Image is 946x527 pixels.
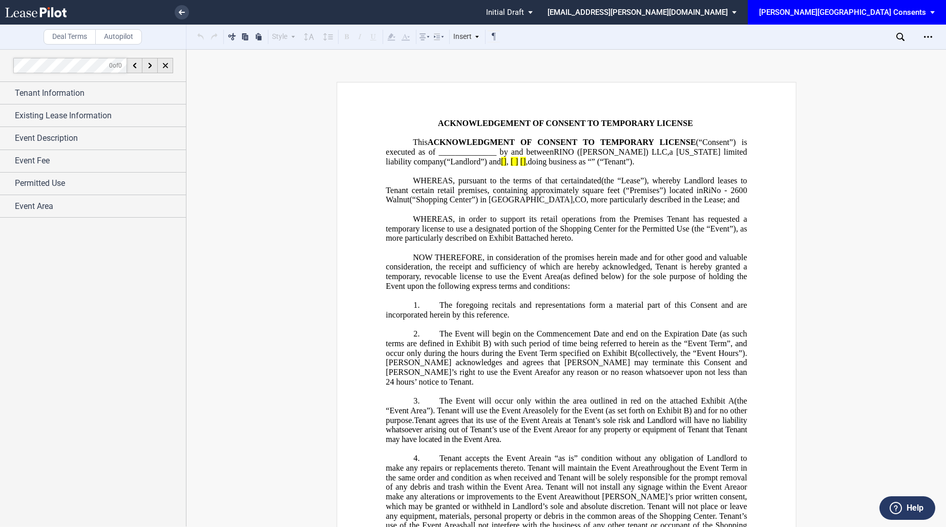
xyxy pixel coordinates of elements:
span: CO [575,195,586,204]
span: (“Shopping Center”) in [409,195,486,204]
span: (“Consent”) is executed as of ______________ by and between [386,138,749,156]
span: ACKNOWLEDGMENT OF CONSENT TO TEMPORARY LICENSE [427,138,696,147]
label: Help [907,501,923,515]
span: hours’ notice to Tenant. [396,377,473,386]
span: WHEREAS, pursuant to the terms of that certain [413,176,583,185]
button: Toggle Control Characters [488,30,500,43]
span: “Tenant”). [600,157,634,166]
button: Help [879,496,935,520]
span: ACKNOWLEDGEMENT OF CONSENT TO TEMPORARY LICENSE [437,119,692,128]
span: [ [510,157,513,166]
span: (the “Lease”) [601,176,646,185]
span: RiNo - 2600 Walnut [386,185,749,204]
span: dated [583,176,601,185]
span: ) with such period of time being referred to herein as the “Event Term”, and occur only during th... [386,339,749,357]
span: or for any property or equipment of Tenant that Tenant may have located in the Event Area [386,425,749,444]
span: Tenant accepts the Event Area [439,454,544,463]
span: [US_STATE] [676,147,720,157]
span: Tenant Information [15,87,85,99]
span: Existing Lease Information [15,110,112,122]
span: of [109,61,122,69]
span: doing business as “ [528,157,591,166]
span: , [573,195,575,204]
div: [PERSON_NAME][GEOGRAPHIC_DATA] Consents [759,8,926,17]
span: Permitted Use [15,177,65,189]
label: Deal Terms [44,29,96,45]
span: The Event will occur only within the area outlined in red on the attached Exhibit [439,396,725,406]
span: (collectively, the “Event Hours”). [PERSON_NAME] acknowledges and agrees that [PERSON_NAME] may t... [386,348,749,376]
span: 0 [118,61,122,69]
span: ”) [426,406,433,415]
span: attached hereto. [521,234,573,243]
span: Initial Draft [486,8,524,17]
span: , [667,147,669,157]
span: (the “Event Area [386,396,749,415]
span: . Tenant will not install any signage within the Event Area [541,482,740,492]
span: Event Fee [15,155,50,167]
span: 2. [413,329,419,339]
span: The Event will begin on the Commencement Date and end on the Expiration Date (as such terms are d... [386,329,749,348]
span: 1. [413,301,419,310]
span: is at Tenant’s sole risk and Landlord will have no liability whatsoever arising out of Tenant’s u... [386,415,749,434]
span: , more particularly described in the Lease; and [586,195,739,204]
a: B [515,234,521,243]
span: [ [520,157,522,166]
span: WHEREAS, in order to support its retail operations from the Premises Tenant has requested a tempo... [386,215,749,243]
span: or make any alterations or improvements to the Event Area [386,482,749,501]
a: A [728,396,734,406]
span: Event Area [15,200,53,213]
span: (as defined below) for the sole purpose of holding the Event upon the following express terms and... [386,272,749,290]
span: a [669,147,672,157]
span: square feet (“Premises”) located in [582,185,703,195]
span: , whereby Landlord leases to Tenant certain retail premises, containing approximately [386,176,749,195]
label: Autopilot [95,29,142,45]
div: Insert [452,30,481,44]
button: Cut [226,30,238,43]
span: . Tenant will use the Event Area [433,406,538,415]
span: 0 [109,61,113,69]
span: NOW THEREFORE, in consideration of the promises herein made and for other good and valuable consi... [386,252,749,281]
a: B [683,406,689,415]
span: ] [523,157,525,166]
span: solely for the Event (as set forth on Exhibit [538,406,681,415]
span: [GEOGRAPHIC_DATA] [488,195,572,204]
span: RINO ([PERSON_NAME]) LLC [554,147,667,157]
span: ” ( [591,157,600,166]
span: [ [501,157,503,166]
span: 4. [413,454,419,463]
span: 3. [413,396,419,406]
button: Copy [239,30,251,43]
span: ] [515,157,518,166]
span: Tenant agrees that its use of the Event Area [414,415,557,425]
span: , [506,157,508,166]
span: Event Description [15,132,78,144]
span: , [525,157,528,166]
span: for any reason or no reason whatsoever upon not less than 24 [386,368,749,386]
span: The foregoing recitals and representations form a material part of this Consent and are incorpora... [386,301,749,319]
a: B [483,339,489,348]
span: in “as is” condition without any obligation of Landlord to make any repairs or replacements there... [386,454,749,472]
button: Paste [253,30,265,43]
span: throughout the Event Term in the same order and condition as when received and Tenant will be sol... [386,463,749,492]
span: ) and for no other purpose. [386,406,749,425]
a: B [629,348,635,357]
span: ] [503,157,506,166]
span: (“Landlord”) and [444,157,500,166]
span: This [413,138,428,147]
span: limited liability company [386,147,749,166]
span: . [499,435,501,444]
div: Open Lease options menu [920,29,936,45]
